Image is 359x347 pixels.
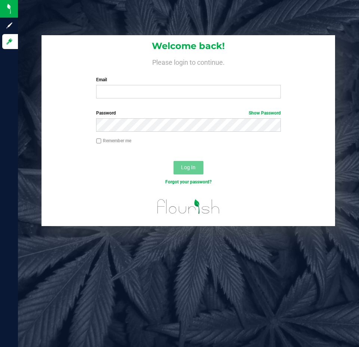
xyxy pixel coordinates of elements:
[6,22,13,29] inline-svg: Sign up
[96,110,116,116] span: Password
[6,38,13,45] inline-svg: Log in
[181,164,196,170] span: Log In
[42,57,335,66] h4: Please login to continue.
[96,139,101,144] input: Remember me
[96,137,131,144] label: Remember me
[174,161,203,174] button: Log In
[96,76,280,83] label: Email
[165,179,212,185] a: Forgot your password?
[152,193,225,220] img: flourish_logo.svg
[249,110,281,116] a: Show Password
[42,41,335,51] h1: Welcome back!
